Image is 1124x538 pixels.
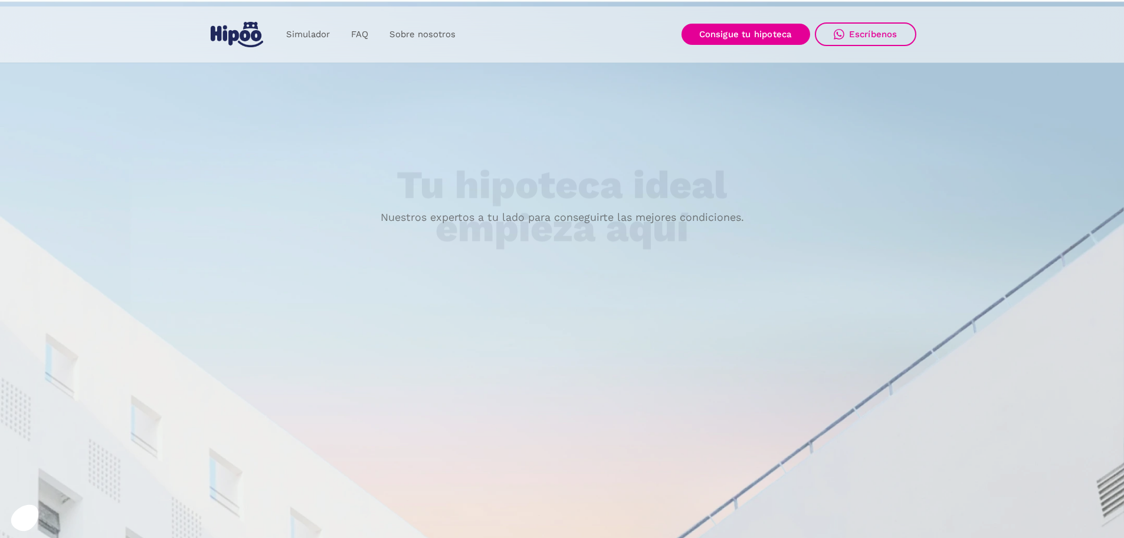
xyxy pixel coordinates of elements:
a: Sobre nosotros [379,23,466,46]
a: Escríbenos [815,22,916,46]
a: Simulador [276,23,340,46]
a: home [208,17,266,52]
div: Escríbenos [849,29,897,40]
a: Consigue tu hipoteca [681,24,810,45]
a: FAQ [340,23,379,46]
h1: Tu hipoteca ideal empieza aquí [338,164,785,250]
